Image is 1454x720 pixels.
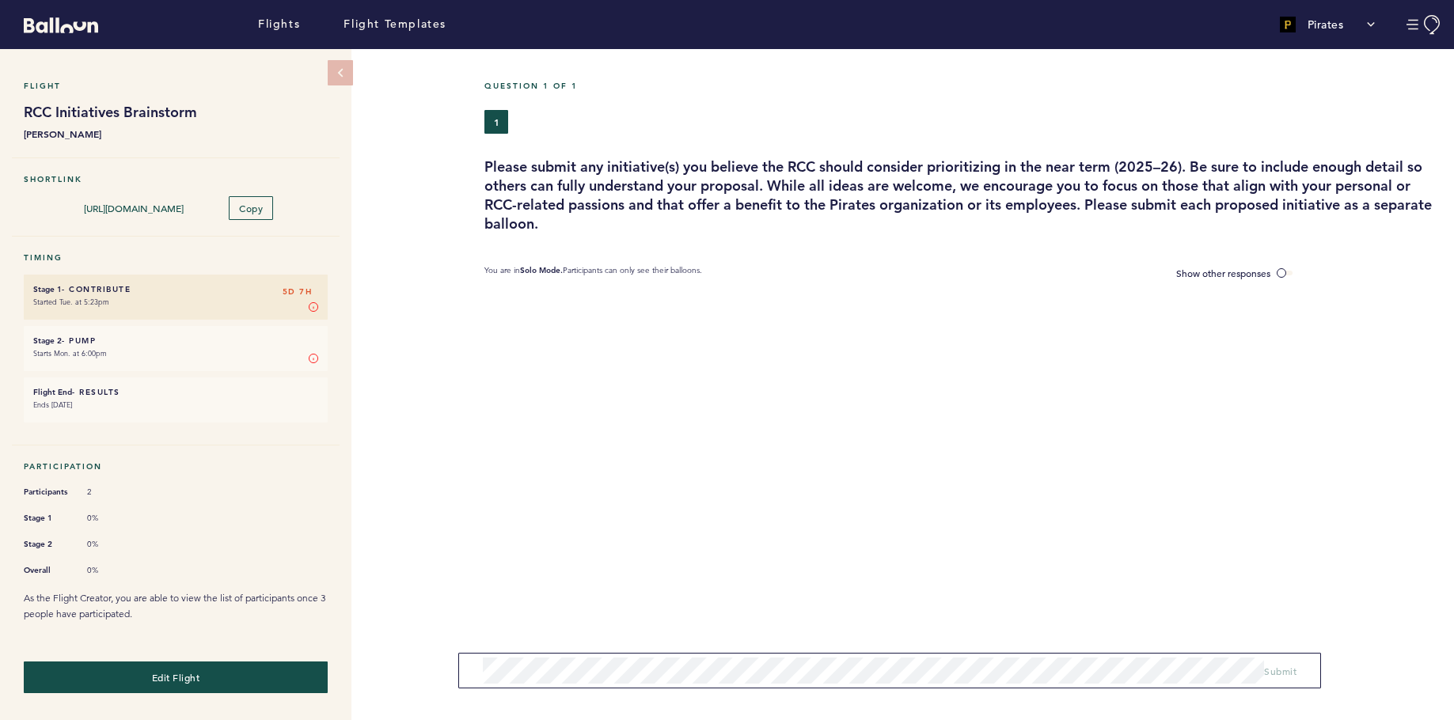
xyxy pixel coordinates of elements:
[33,387,72,397] small: Flight End
[24,17,98,33] svg: Balloon
[33,348,107,358] time: Starts Mon. at 6:00pm
[283,284,313,300] span: 5D 7H
[24,103,328,122] h1: RCC Initiatives Brainstorm
[33,400,72,410] time: Ends [DATE]
[24,590,328,622] p: As the Flight Creator, you are able to view the list of participants once 3 people have participa...
[239,202,263,214] span: Copy
[24,252,328,263] h5: Timing
[87,513,135,524] span: 0%
[33,335,62,346] small: Stage 2
[24,81,328,91] h5: Flight
[24,484,71,500] span: Participants
[1407,15,1442,35] button: Manage Account
[33,284,62,294] small: Stage 1
[520,265,563,275] b: Solo Mode.
[87,539,135,550] span: 0%
[33,387,318,397] h6: - Results
[87,565,135,576] span: 0%
[1272,9,1384,40] button: Pirates
[24,536,71,552] span: Stage 2
[12,16,98,32] a: Balloon
[87,487,135,498] span: 2
[33,297,109,307] time: Started Tue. at 5:23pm
[484,81,1442,91] h5: Question 1 of 1
[258,16,300,33] a: Flights
[152,671,200,684] span: Edit Flight
[24,563,71,578] span: Overall
[33,284,318,294] h6: - Contribute
[24,174,328,184] h5: Shortlink
[1176,267,1270,279] span: Show other responses
[24,461,328,472] h5: Participation
[484,157,1442,233] h3: Please submit any initiative(s) you believe the RCC should consider prioritizing in the near term...
[24,126,328,142] b: [PERSON_NAME]
[229,196,273,220] button: Copy
[484,265,702,282] p: You are in Participants can only see their balloons.
[1308,17,1344,32] p: Pirates
[344,16,446,33] a: Flight Templates
[24,510,71,526] span: Stage 1
[1264,665,1296,677] span: Submit
[484,110,508,134] button: 1
[24,661,328,693] button: Edit Flight
[33,335,318,346] h6: - Pump
[1264,663,1296,679] button: Submit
